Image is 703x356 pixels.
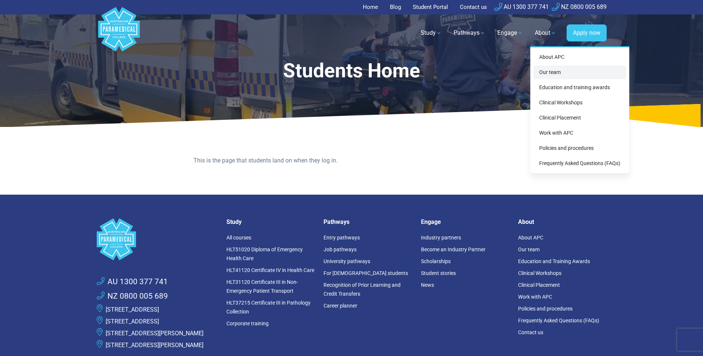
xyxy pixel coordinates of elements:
[518,318,599,323] a: Frequently Asked Questions (FAQs)
[97,218,218,260] a: Space
[106,330,203,337] a: [STREET_ADDRESS][PERSON_NAME]
[421,246,485,252] a: Become an Industry Partner
[226,246,303,261] a: HLT51020 Diploma of Emergency Health Care
[97,276,168,288] a: AU 1300 377 741
[226,279,298,294] a: HLT31120 Certificate III in Non-Emergency Patient Transport
[533,50,626,64] a: About APC
[493,23,527,43] a: Engage
[533,157,626,170] a: Frequently Asked Questions (FAQs)
[518,246,540,252] a: Our team
[518,258,590,264] a: Education and Training Awards
[324,258,370,264] a: University pathways
[421,235,461,241] a: Industry partners
[518,235,543,241] a: About APC
[324,282,401,297] a: Recognition of Prior Learning and Credit Transfers
[518,270,561,276] a: Clinical Workshops
[518,218,607,225] h5: About
[518,329,543,335] a: Contact us
[533,81,626,94] a: Education and training awards
[324,303,357,309] a: Career planner
[97,290,168,302] a: NZ 0800 005 689
[533,66,626,79] a: Our team
[421,258,451,264] a: Scholarships
[533,141,626,155] a: Policies and procedures
[97,14,141,52] a: Australian Paramedical College
[324,270,408,276] a: For [DEMOGRAPHIC_DATA] students
[567,24,607,41] a: Apply now
[533,126,626,140] a: Work with APC
[494,3,549,10] a: AU 1300 377 741
[193,156,510,165] p: This is the page that students land on when they log in.
[449,23,490,43] a: Pathways
[226,320,269,326] a: Corporate training
[421,282,434,288] a: News
[324,246,357,252] a: Job pathways
[324,235,360,241] a: Entry pathways
[226,300,311,315] a: HLT37215 Certificate III in Pathology Collection
[416,23,446,43] a: Study
[226,218,315,225] h5: Study
[106,306,159,313] a: [STREET_ADDRESS]
[226,267,314,273] a: HLT41120 Certificate IV in Health Care
[160,59,543,83] h1: Students Home
[533,96,626,110] a: Clinical Workshops
[421,270,456,276] a: Student stories
[106,318,159,325] a: [STREET_ADDRESS]
[324,218,412,225] h5: Pathways
[421,218,510,225] h5: Engage
[530,46,629,173] div: About
[518,306,573,312] a: Policies and procedures
[530,23,561,43] a: About
[552,3,607,10] a: NZ 0800 005 689
[533,111,626,125] a: Clinical Placement
[518,294,552,300] a: Work with APC
[226,235,251,241] a: All courses
[106,342,203,349] a: [STREET_ADDRESS][PERSON_NAME]
[518,282,560,288] a: Clinical Placement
